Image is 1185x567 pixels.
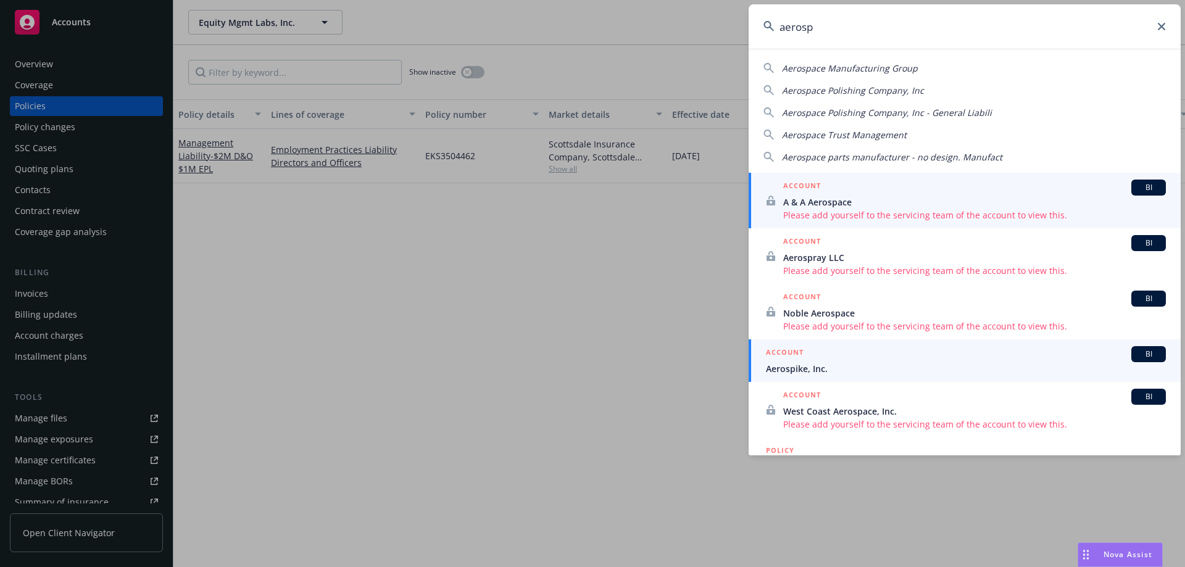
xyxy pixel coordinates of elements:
[749,284,1181,339] a: ACCOUNTBINoble AerospacePlease add yourself to the servicing team of the account to view this.
[783,180,821,194] h5: ACCOUNT
[783,418,1166,431] span: Please add yourself to the servicing team of the account to view this.
[1104,549,1152,560] span: Nova Assist
[783,264,1166,277] span: Please add yourself to the servicing team of the account to view this.
[783,307,1166,320] span: Noble Aerospace
[783,209,1166,221] span: Please add yourself to the servicing team of the account to view this.
[783,291,821,305] h5: ACCOUNT
[1136,293,1161,304] span: BI
[1078,543,1094,566] div: Drag to move
[766,346,804,361] h5: ACCOUNT
[782,107,992,118] span: Aerospace Polishing Company, Inc - General Liabili
[783,405,1166,418] span: West Coast Aerospace, Inc.
[749,4,1181,49] input: Search...
[749,437,1181,490] a: POLICY
[1136,238,1161,249] span: BI
[782,62,918,74] span: Aerospace Manufacturing Group
[783,389,821,404] h5: ACCOUNT
[1136,349,1161,360] span: BI
[783,235,821,250] h5: ACCOUNT
[782,151,1002,163] span: Aerospace parts manufacturer - no design. Manufact
[1136,182,1161,193] span: BI
[749,173,1181,228] a: ACCOUNTBIA & A AerospacePlease add yourself to the servicing team of the account to view this.
[782,129,907,141] span: Aerospace Trust Management
[783,251,1166,264] span: Aerospray LLC
[783,320,1166,333] span: Please add yourself to the servicing team of the account to view this.
[783,196,1166,209] span: A & A Aerospace
[766,362,1166,375] span: Aerospike, Inc.
[1078,542,1163,567] button: Nova Assist
[766,444,794,457] h5: POLICY
[1136,391,1161,402] span: BI
[749,339,1181,382] a: ACCOUNTBIAerospike, Inc.
[749,382,1181,437] a: ACCOUNTBIWest Coast Aerospace, Inc.Please add yourself to the servicing team of the account to vi...
[782,85,924,96] span: Aerospace Polishing Company, Inc
[749,228,1181,284] a: ACCOUNTBIAerospray LLCPlease add yourself to the servicing team of the account to view this.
